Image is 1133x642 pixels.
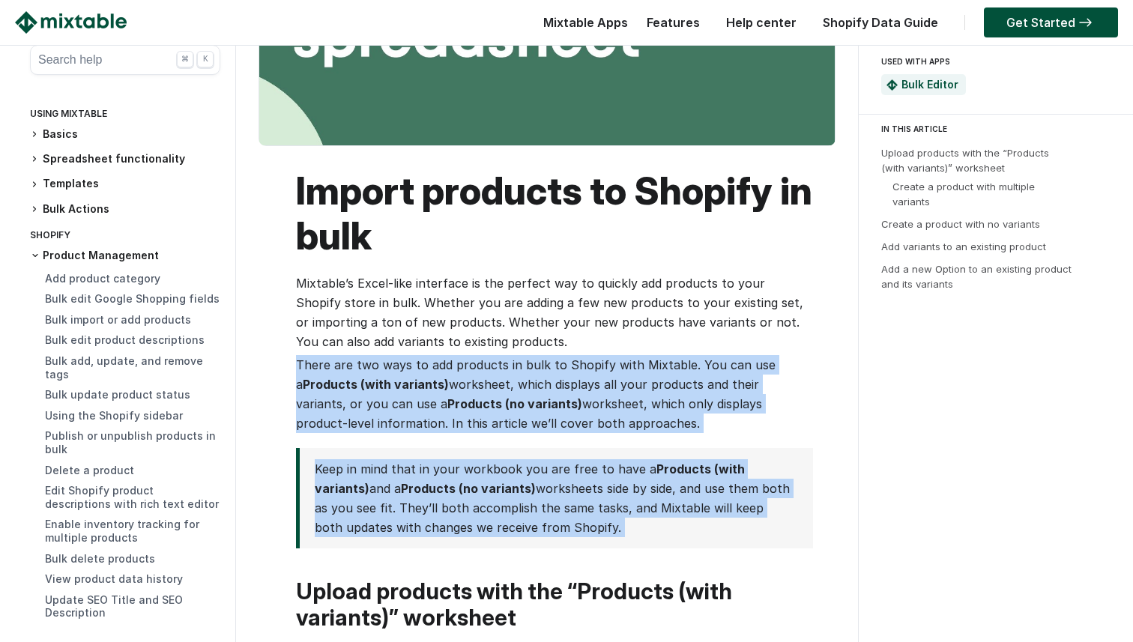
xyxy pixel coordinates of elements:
[45,464,134,476] a: Delete a product
[447,396,582,411] strong: Products (no variants)
[45,429,216,455] a: Publish or unpublish products in bulk
[881,218,1040,230] a: Create a product with no variants
[984,7,1118,37] a: Get Started
[45,292,220,305] a: Bulk edit Google Shopping fields
[881,122,1120,136] div: IN THIS ARTICLE
[30,127,220,142] h3: Basics
[45,333,205,346] a: Bulk edit product descriptions
[536,11,628,41] div: Mixtable Apps
[45,272,160,285] a: Add product category
[45,552,155,565] a: Bulk delete products
[45,518,199,544] a: Enable inventory tracking for multiple products
[30,248,220,263] h3: Product Management
[639,15,707,30] a: Features
[45,484,219,510] a: Edit Shopify product descriptions with rich text editor
[886,79,898,91] img: Mixtable Spreadsheet Bulk Editor App
[315,461,745,496] strong: Products (with variants)
[296,355,813,433] p: There are two ways to add products in bulk to Shopify with Mixtable. You can use a worksheet, whi...
[30,202,220,217] h3: Bulk Actions
[296,578,813,631] h2: Upload products with the “Products (with variants)” worksheet
[315,459,791,537] p: Keep in mind that in your workbook you are free to have a and a worksheets side by side, and use ...
[901,78,958,91] a: Bulk Editor
[45,593,183,620] a: Update SEO Title and SEO Description
[881,240,1046,252] a: Add variants to an existing product
[45,409,183,422] a: Using the Shopify sidebar
[177,51,193,67] div: ⌘
[30,151,220,167] h3: Spreadsheet functionality
[45,313,191,326] a: Bulk import or add products
[30,105,220,127] div: Using Mixtable
[15,11,127,34] img: Mixtable logo
[719,15,804,30] a: Help center
[30,226,220,248] div: Shopify
[296,273,813,351] p: Mixtable’s Excel-like interface is the perfect way to quickly add products to your Shopify store ...
[296,169,813,258] h1: Import products to Shopify in bulk
[45,572,183,585] a: View product data history
[881,263,1072,290] a: Add a new Option to an existing product and its variants
[303,377,449,392] strong: Products (with variants)
[401,481,536,496] strong: Products (no variants)
[45,388,190,401] a: Bulk update product status
[1075,18,1096,27] img: arrow-right.svg
[197,51,214,67] div: K
[881,52,1105,70] div: USED WITH APPS
[815,15,946,30] a: Shopify Data Guide
[881,147,1049,174] a: Upload products with the “Products (with variants)” worksheet
[45,354,203,381] a: Bulk add, update, and remove tags
[30,176,220,192] h3: Templates
[892,181,1035,208] a: Create a product with multiple variants
[30,45,220,75] button: Search help ⌘ K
